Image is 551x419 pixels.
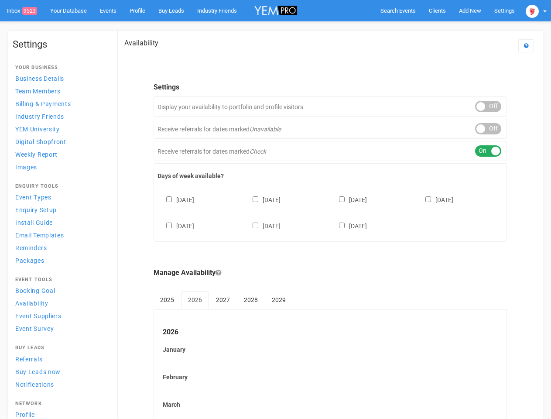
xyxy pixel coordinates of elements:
a: Email Templates [13,229,109,241]
label: [DATE] [330,195,367,204]
img: open-uri20250107-2-1pbi2ie [526,5,539,18]
span: Enquiry Setup [15,206,57,213]
a: 2029 [265,291,292,309]
a: Business Details [13,72,109,84]
label: [DATE] [157,221,194,230]
a: Enquiry Setup [13,204,109,216]
div: Receive referrals for dates marked [154,119,507,139]
a: Reminders [13,242,109,254]
a: YEM University [13,123,109,135]
span: Images [15,164,37,171]
a: Notifications [13,378,109,390]
a: 2027 [209,291,236,309]
a: Industry Friends [13,110,109,122]
h4: Event Tools [15,277,106,282]
span: Team Members [15,88,60,95]
label: Days of week available? [157,172,503,180]
span: Booking Goal [15,287,55,294]
input: [DATE] [253,223,258,228]
label: [DATE] [417,195,453,204]
a: Event Suppliers [13,310,109,322]
span: Event Types [15,194,51,201]
a: Install Guide [13,216,109,228]
span: Event Suppliers [15,313,62,319]
span: 9523 [22,7,37,15]
legend: 2026 [163,327,498,337]
span: Event Survey [15,325,54,332]
span: Email Templates [15,232,64,239]
input: [DATE] [166,196,172,202]
label: March [163,400,498,409]
span: Digital Shopfront [15,138,66,145]
h2: Availability [124,39,158,47]
a: Event Types [13,191,109,203]
a: Referrals [13,353,109,365]
a: Digital Shopfront [13,136,109,148]
em: Check [250,148,266,155]
h4: Network [15,401,106,406]
div: Receive referrals for dates marked [154,141,507,161]
a: Availability [13,297,109,309]
h4: Enquiry Tools [15,184,106,189]
label: January [163,345,498,354]
h4: Buy Leads [15,345,106,350]
a: Billing & Payments [13,98,109,110]
input: [DATE] [339,196,345,202]
input: [DATE] [253,196,258,202]
a: Buy Leads now [13,366,109,378]
a: Packages [13,254,109,266]
input: [DATE] [425,196,431,202]
a: 2025 [154,291,181,309]
div: Display your availability to portfolio and profile visitors [154,96,507,117]
a: 2028 [237,291,264,309]
input: [DATE] [339,223,345,228]
a: Booking Goal [13,285,109,296]
span: Reminders [15,244,47,251]
h1: Settings [13,39,109,50]
h4: Your Business [15,65,106,70]
label: [DATE] [330,221,367,230]
legend: Manage Availability [154,268,507,278]
span: Packages [15,257,44,264]
a: Event Survey [13,323,109,334]
span: Business Details [15,75,64,82]
span: Add New [459,7,481,14]
span: Availability [15,300,48,307]
span: YEM University [15,126,60,133]
a: Team Members [13,85,109,97]
input: [DATE] [166,223,172,228]
a: 2026 [181,291,209,309]
a: Images [13,161,109,173]
a: Weekly Report [13,148,109,160]
label: [DATE] [244,195,281,204]
legend: Settings [154,82,507,93]
span: Clients [429,7,446,14]
span: Weekly Report [15,151,58,158]
em: Unavailable [250,126,281,133]
label: [DATE] [244,221,281,230]
span: Notifications [15,381,54,388]
span: Search Events [380,7,416,14]
label: [DATE] [157,195,194,204]
span: Install Guide [15,219,53,226]
label: February [163,373,498,381]
span: Billing & Payments [15,100,71,107]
